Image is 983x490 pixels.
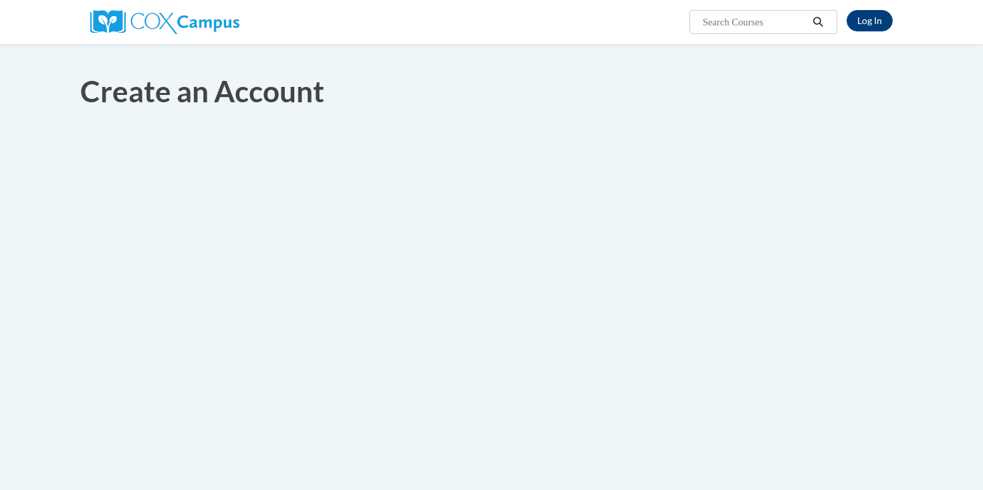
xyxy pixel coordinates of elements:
[90,15,239,27] a: Cox Campus
[90,10,239,34] img: Cox Campus
[80,74,324,108] span: Create an Account
[808,14,829,30] button: Search
[847,10,893,31] a: Log In
[812,17,825,27] i: 
[701,14,808,30] input: Search Courses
